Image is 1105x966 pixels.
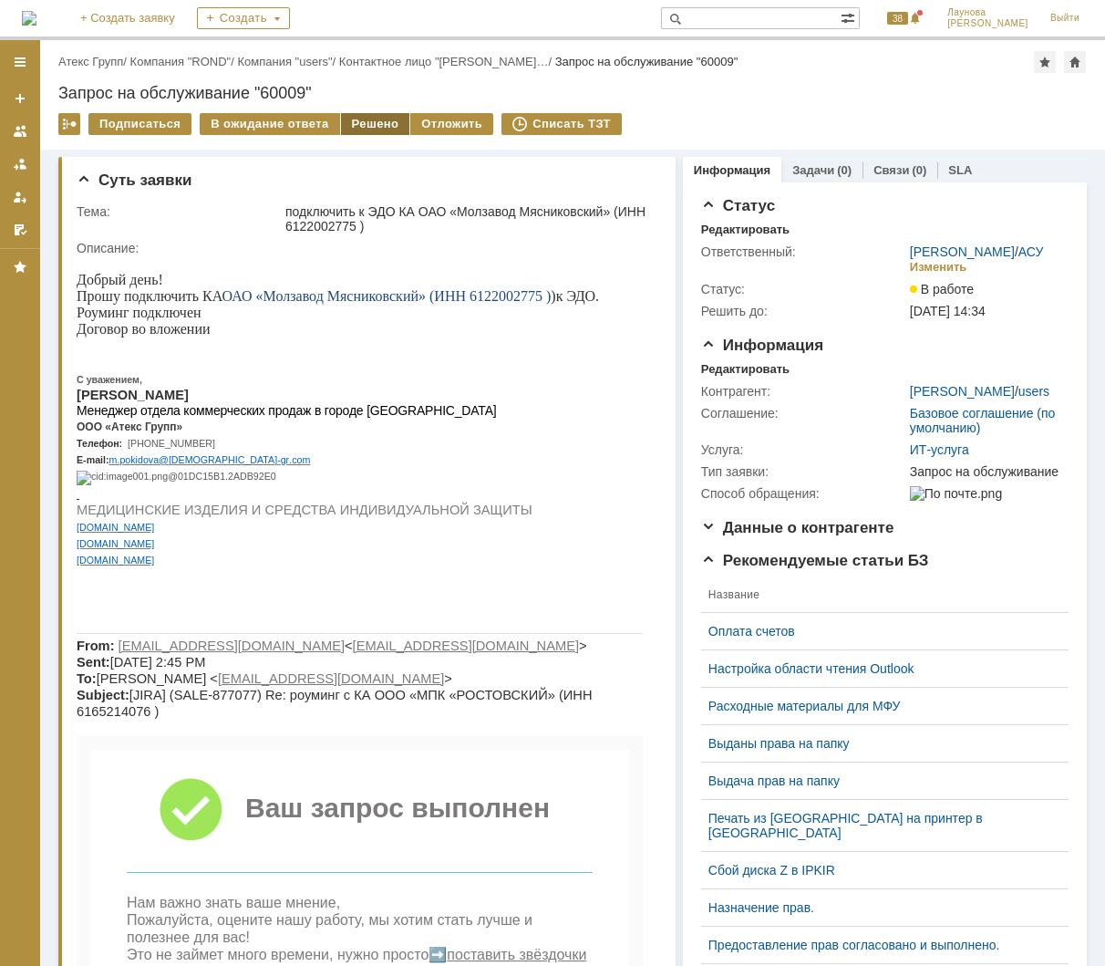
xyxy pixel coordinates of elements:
[708,900,1047,915] a: Назначение прав.
[910,464,1061,479] div: Запрос на обслуживание
[910,244,1015,259] a: [PERSON_NAME]
[285,204,651,234] div: подключить к ЭДО КА ОАО «Молзавод Мясниковский» (ИНН 6122002775 )
[92,199,201,210] span: [DEMOGRAPHIC_DATA]
[948,163,972,177] a: SLA
[841,8,859,26] span: Расширенный поиск
[237,55,338,68] div: /
[77,204,282,219] div: Тема:
[708,938,1047,952] a: Предоставление прав согласовано и выполнено.
[947,18,1028,29] span: [PERSON_NAME]
[1064,51,1086,73] div: Сделать домашней страницей
[1034,51,1056,73] div: Добавить в избранное
[58,84,1087,102] div: Запрос на обслуживание "60009"
[701,552,929,569] span: Рекомендуемые статьи БЗ
[50,639,456,707] span: Нам важно знать ваше мнение, Пожалуйста, оцените нашу работу, мы хотим стать лучше и полезнее для...
[130,55,238,68] div: /
[701,577,1054,613] th: Название
[837,163,852,177] div: (0)
[51,182,139,193] span: [PHONE_NUMBER]
[29,199,33,210] span: :
[339,55,555,68] div: /
[910,304,986,318] span: [DATE] 14:34
[701,406,906,421] div: Соглашение:
[701,244,906,259] div: Ответственный:
[910,442,969,457] a: ИТ-услуга
[40,199,43,210] span: .
[33,199,41,210] span: m
[370,691,510,707] a: поставить звёздочки
[276,383,502,398] a: [EMAIL_ADDRESS][DOMAIN_NAME]
[887,12,908,25] span: 38
[169,537,473,567] span: Ваш запрос выполнен
[10,199,29,210] span: mail
[5,117,35,146] a: Заявки на командах
[701,304,906,318] div: Решить до:
[708,699,1047,713] a: Расходные материалы для МФУ
[701,464,906,479] div: Тип заявки:
[873,163,909,177] a: Связи
[912,163,926,177] div: (0)
[708,774,1047,788] a: Выдача прав на папку
[701,223,790,237] div: Редактировать
[82,199,92,210] span: @
[82,522,146,586] img: Письмо
[694,163,770,177] a: Информация
[910,406,1056,435] a: Базовое соглашение (по умолчанию)
[201,199,204,210] span: -
[352,691,370,707] span: ➡️
[141,416,367,431] a: [EMAIL_ADDRESS][DOMAIN_NAME]
[708,736,1047,751] a: Выданы права на папку
[910,384,1015,399] a: [PERSON_NAME]
[5,182,35,212] a: Мои заявки
[42,383,268,398] a: [EMAIL_ADDRESS][DOMAIN_NAME]
[5,84,35,113] a: Создать заявку
[701,442,906,457] div: Услуга:
[43,199,82,210] span: pokidova
[22,11,36,26] img: logo
[339,55,549,68] a: Контактное лицо "[PERSON_NAME]…
[555,55,738,68] div: Запрос на обслуживание "60009"
[212,199,215,210] span: .
[130,55,232,68] a: Компания "ROND"
[87,755,189,768] span: Код вашего запроса
[33,199,234,210] a: m.pokidova@[DEMOGRAPHIC_DATA]-gr.com
[215,199,233,210] span: com
[87,768,213,791] span: SALE-877077
[708,624,1047,639] a: Оплата счетов
[77,171,191,189] span: Суть заявки
[910,244,1044,259] div: /
[1018,384,1049,399] a: users
[58,55,130,68] div: /
[708,661,1047,676] a: Настройка области чтения Outlook
[910,260,967,275] div: Изменить
[947,7,1028,18] span: Лаунова
[204,199,212,210] span: gr
[701,362,790,377] div: Редактировать
[701,337,823,354] span: Информация
[5,150,35,179] a: Заявки в моей ответственности
[708,811,1047,840] a: Печать из [GEOGRAPHIC_DATA] на принтер в [GEOGRAPHIC_DATA]
[701,384,906,399] div: Контрагент:
[701,519,894,536] span: Данные о контрагенте
[701,486,906,501] div: Способ обращения:
[197,7,290,29] div: Создать
[792,163,834,177] a: Задачи
[5,215,35,244] a: Мои согласования
[701,197,775,214] span: Статус
[701,282,906,296] div: Статус:
[237,55,332,68] a: Компания "users"
[58,113,80,135] div: Работа с массовостью
[910,384,1049,399] div: /
[50,691,510,724] span: [DEMOGRAPHIC_DATA], что вы с нами!
[708,863,1047,878] a: Сбой диска Z в IPKIR
[22,11,36,26] a: Перейти на домашнюю страницу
